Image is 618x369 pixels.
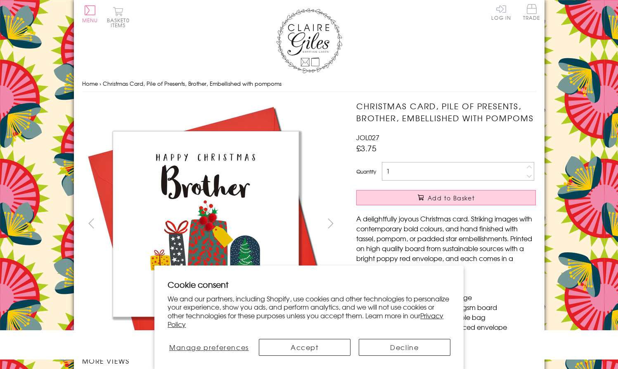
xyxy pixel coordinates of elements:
h3: More views [82,356,340,366]
img: Christmas Card, Pile of Presents, Brother, Embellished with pompoms [82,100,329,348]
span: £3.75 [356,142,376,154]
a: Home [82,80,98,87]
p: We and our partners, including Shopify, use cookies and other technologies to personalize your ex... [168,294,450,329]
img: Claire Giles Greetings Cards [276,8,342,73]
button: Menu [82,5,98,23]
label: Quantity [356,168,376,175]
span: Christmas Card, Pile of Presents, Brother, Embellished with pompoms [103,80,282,87]
a: Privacy Policy [168,310,443,329]
button: prev [82,214,101,233]
span: Trade [523,4,540,20]
button: Decline [359,339,450,356]
button: next [321,214,340,233]
span: Menu [82,16,98,24]
span: 0 items [111,16,130,29]
h1: Christmas Card, Pile of Presents, Brother, Embellished with pompoms [356,100,536,124]
button: Accept [259,339,350,356]
span: Manage preferences [169,342,249,352]
span: Add to Basket [428,194,475,202]
img: Christmas Card, Pile of Presents, Brother, Embellished with pompoms [340,100,587,348]
nav: breadcrumbs [82,75,536,92]
h2: Cookie consent [168,279,450,290]
a: Log In [491,4,511,20]
span: JOL027 [356,132,379,142]
button: Add to Basket [356,190,536,205]
p: A delightfully joyous Christmas card. Striking images with contemporary bold colours, and hand fi... [356,214,536,273]
span: › [99,80,101,87]
button: Manage preferences [168,339,250,356]
button: Basket0 items [107,7,130,28]
a: Trade [523,4,540,22]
